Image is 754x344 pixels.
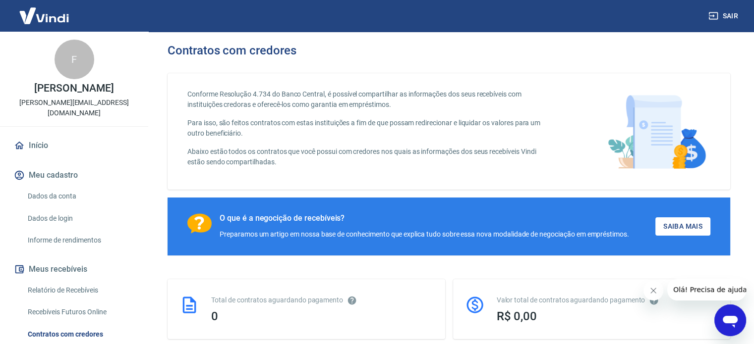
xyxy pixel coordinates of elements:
[187,89,554,110] p: Conforme Resolução 4.734 do Banco Central, é possível compartilhar as informações dos seus recebí...
[24,208,136,229] a: Dados de login
[24,186,136,206] a: Dados da conta
[220,213,629,223] div: O que é a negocição de recebíveis?
[187,147,554,167] p: Abaixo estão todos os contratos que você possui com credores nos quais as informações dos seus re...
[655,217,710,236] a: Saiba Mais
[24,230,136,250] a: Informe de rendimentos
[211,295,433,305] div: Total de contratos aguardando pagamento
[34,83,114,94] p: [PERSON_NAME]
[347,295,357,305] svg: Esses contratos não se referem à Vindi, mas sim a outras instituições.
[220,229,629,240] div: Preparamos um artigo em nossa base de conhecimento que explica tudo sobre essa nova modalidade de...
[24,280,136,300] a: Relatório de Recebíveis
[603,89,710,174] img: main-image.9f1869c469d712ad33ce.png
[706,7,742,25] button: Sair
[55,40,94,79] div: F
[497,295,719,305] div: Valor total de contratos aguardando pagamento
[211,309,433,323] div: 0
[24,302,136,322] a: Recebíveis Futuros Online
[6,7,83,15] span: Olá! Precisa de ajuda?
[714,304,746,336] iframe: Botão para abrir a janela de mensagens
[643,281,663,300] iframe: Fechar mensagem
[12,135,136,156] a: Início
[168,44,296,57] h3: Contratos com credores
[12,0,76,31] img: Vindi
[187,118,554,139] p: Para isso, são feitos contratos com estas instituições a fim de que possam redirecionar e liquida...
[497,309,537,323] span: R$ 0,00
[12,258,136,280] button: Meus recebíveis
[12,164,136,186] button: Meu cadastro
[187,213,212,234] img: Ícone com um ponto de interrogação.
[8,98,140,118] p: [PERSON_NAME][EMAIL_ADDRESS][DOMAIN_NAME]
[667,279,746,300] iframe: Mensagem da empresa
